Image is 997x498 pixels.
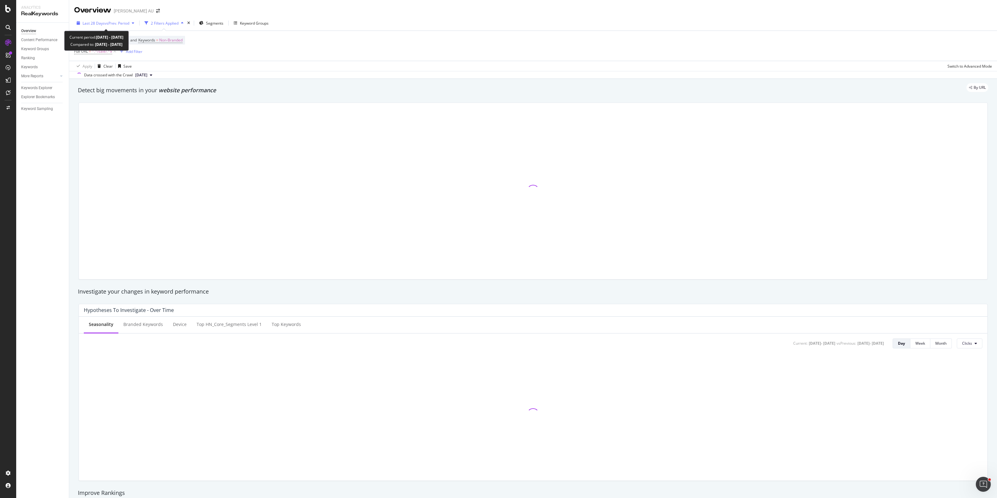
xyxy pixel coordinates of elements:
[809,341,835,346] div: [DATE] - [DATE]
[83,64,92,69] div: Apply
[84,72,133,78] div: Data crossed with the Crawl
[116,61,132,71] button: Save
[21,5,64,10] div: Analytics
[156,37,158,43] span: =
[272,321,301,328] div: Top Keywords
[96,35,123,40] b: [DATE] - [DATE]
[21,28,64,34] a: Overview
[21,106,53,112] div: Keyword Sampling
[21,55,35,61] div: Ranking
[21,28,36,34] div: Overview
[74,49,88,54] span: Full URL
[69,34,123,41] div: Current period:
[156,9,160,13] div: arrow-right-arrow-left
[197,321,262,328] div: Top HN_Core_Segments Level 1
[21,94,64,100] a: Explorer Bookmarks
[976,477,991,492] iframe: Intercom live chat
[114,8,154,14] div: [PERSON_NAME] AU
[21,55,64,61] a: Ranking
[21,94,55,100] div: Explorer Bookmarks
[83,21,105,26] span: Last 28 Days
[159,36,183,45] span: Non-Branded
[21,37,64,43] a: Content Performance
[837,341,856,346] div: vs Previous :
[130,37,137,43] span: and
[974,86,986,89] span: By URL
[123,321,163,328] div: Branded Keywords
[89,321,113,328] div: Seasonality
[231,18,271,28] button: Keyword Groups
[142,18,186,28] button: 2 Filters Applied
[935,341,947,346] div: Month
[957,338,982,348] button: Clicks
[105,21,129,26] span: vs Prev. Period
[92,47,112,56] span: ^.*/sale/.*$
[947,64,992,69] div: Switch to Advanced Mode
[84,307,174,313] div: Hypotheses to Investigate - Over Time
[197,18,226,28] button: Segments
[21,85,64,91] a: Keywords Explorer
[21,73,43,79] div: More Reports
[117,48,142,55] button: Add Filter
[21,46,49,52] div: Keyword Groups
[21,10,64,17] div: RealKeywords
[151,21,179,26] div: 2 Filters Applied
[78,489,988,497] div: Improve Rankings
[74,5,111,16] div: Overview
[21,37,57,43] div: Content Performance
[915,341,925,346] div: Week
[126,49,142,54] div: Add Filter
[857,341,884,346] div: [DATE] - [DATE]
[89,49,91,54] span: =
[95,61,113,71] button: Clear
[21,46,64,52] a: Keyword Groups
[70,41,122,48] div: Compared to:
[206,21,223,26] span: Segments
[123,64,132,69] div: Save
[173,321,187,328] div: Device
[94,42,122,47] b: [DATE] - [DATE]
[793,341,808,346] div: Current:
[21,85,52,91] div: Keywords Explorer
[893,338,910,348] button: Day
[930,338,952,348] button: Month
[21,64,38,70] div: Keywords
[21,106,64,112] a: Keyword Sampling
[78,288,988,296] div: Investigate your changes in keyword performance
[966,83,988,92] div: legacy label
[240,21,269,26] div: Keyword Groups
[74,18,137,28] button: Last 28 DaysvsPrev. Period
[21,73,58,79] a: More Reports
[103,64,113,69] div: Clear
[74,61,92,71] button: Apply
[910,338,930,348] button: Week
[138,37,155,43] span: Keywords
[21,64,64,70] a: Keywords
[962,341,972,346] span: Clicks
[135,72,147,78] span: 2025 Aug. 31st
[186,20,191,26] div: times
[945,61,992,71] button: Switch to Advanced Mode
[133,71,155,79] button: [DATE]
[898,341,905,346] div: Day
